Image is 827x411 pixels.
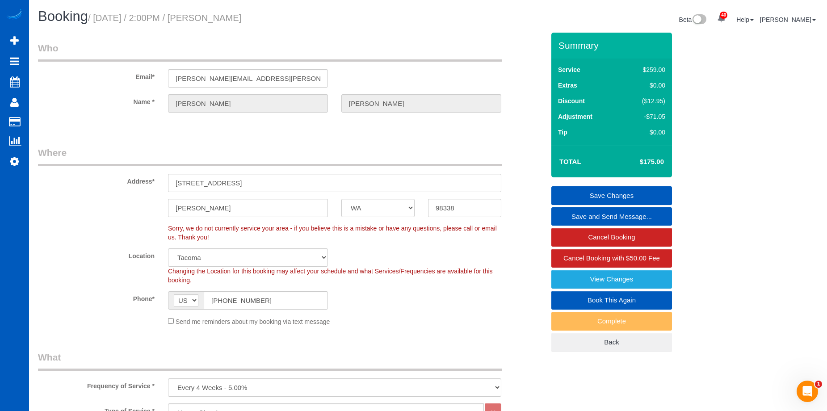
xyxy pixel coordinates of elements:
[551,186,672,205] a: Save Changes
[38,8,88,24] span: Booking
[38,351,502,371] legend: What
[679,16,707,23] a: Beta
[692,14,706,26] img: New interface
[168,268,493,284] span: Changing the Location for this booking may affect your schedule and what Services/Frequencies are...
[551,228,672,247] a: Cancel Booking
[551,291,672,310] a: Book This Again
[168,94,328,113] input: First Name*
[38,146,502,166] legend: Where
[558,65,580,74] label: Service
[815,381,822,388] span: 1
[623,81,665,90] div: $0.00
[428,199,501,217] input: Zip Code*
[558,81,577,90] label: Extras
[31,69,161,81] label: Email*
[713,9,730,29] a: 40
[558,40,667,50] h3: Summary
[168,69,328,88] input: Email*
[623,65,665,74] div: $259.00
[176,318,330,325] span: Send me reminders about my booking via text message
[31,94,161,106] label: Name *
[563,254,660,262] span: Cancel Booking with $50.00 Fee
[38,42,502,62] legend: Who
[31,248,161,260] label: Location
[720,12,727,19] span: 40
[558,96,585,105] label: Discount
[31,291,161,303] label: Phone*
[551,207,672,226] a: Save and Send Message...
[551,249,672,268] a: Cancel Booking with $50.00 Fee
[558,112,592,121] label: Adjustment
[613,158,664,166] h4: $175.00
[797,381,818,402] iframe: Intercom live chat
[5,9,23,21] img: Automaid Logo
[31,378,161,390] label: Frequency of Service *
[31,174,161,186] label: Address*
[760,16,816,23] a: [PERSON_NAME]
[204,291,328,310] input: Phone*
[558,128,567,137] label: Tip
[88,13,241,23] small: / [DATE] / 2:00PM / [PERSON_NAME]
[168,199,328,217] input: City*
[623,128,665,137] div: $0.00
[736,16,754,23] a: Help
[161,224,508,242] span: Sorry, we do not currently service your area - if you believe this is a mistake or have any quest...
[623,96,665,105] div: ($12.95)
[559,158,581,165] strong: Total
[551,333,672,352] a: Back
[341,94,501,113] input: Last Name*
[551,270,672,289] a: View Changes
[623,112,665,121] div: -$71.05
